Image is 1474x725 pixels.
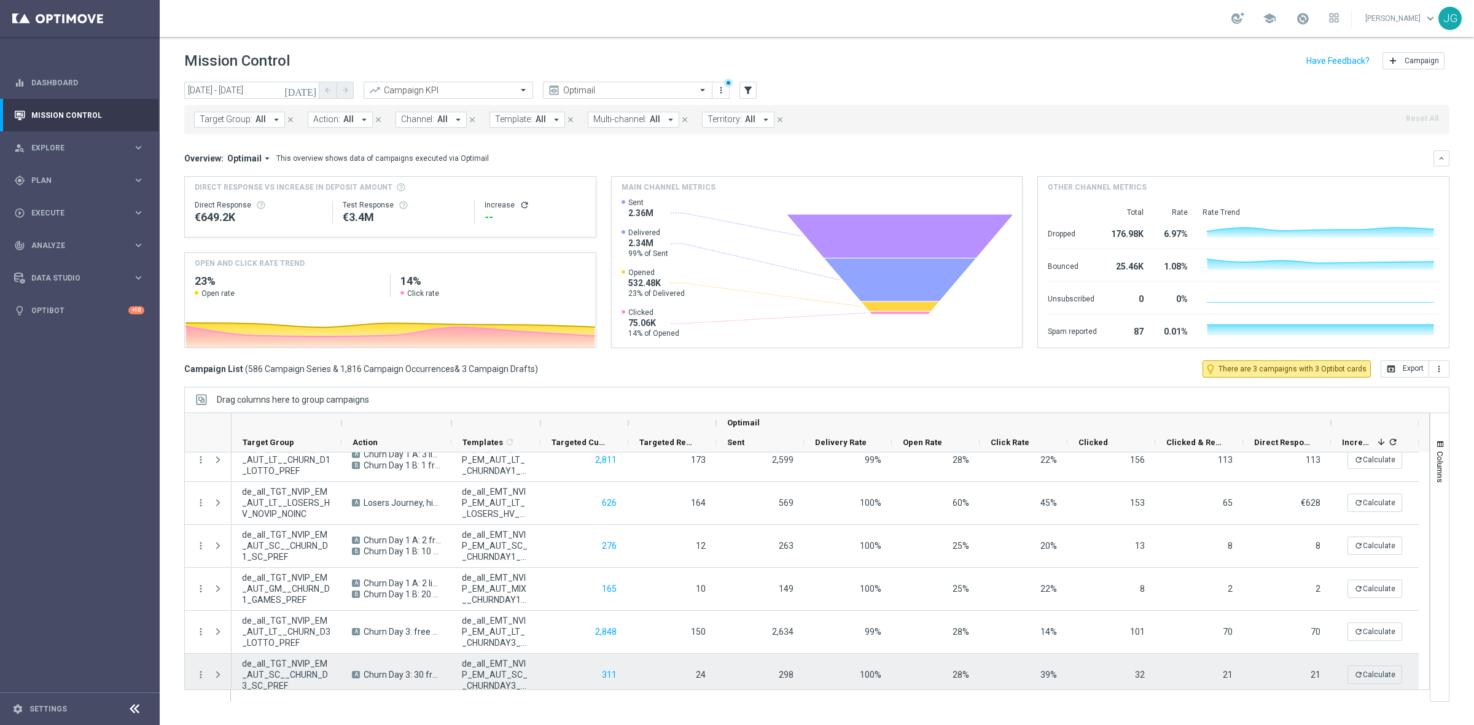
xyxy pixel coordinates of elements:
[495,114,532,125] span: Template:
[1112,223,1144,242] div: 176.98K
[396,112,467,128] button: Channel: All arrow_drop_down
[745,114,755,125] span: All
[133,142,144,153] i: keyboard_arrow_right
[485,210,586,225] div: --
[601,667,618,683] button: 311
[679,113,690,126] button: close
[343,210,465,225] div: €3,397,384
[1158,255,1188,275] div: 1.08%
[195,540,206,551] i: more_vert
[1316,584,1320,594] span: 2
[468,115,477,124] i: close
[520,200,529,210] button: refresh
[779,670,794,680] span: 298
[14,306,145,316] button: lightbulb Optibot +10
[14,78,145,88] button: equalizer Dashboard
[953,455,969,465] span: Open Rate = Opened / Delivered
[552,438,607,447] span: Targeted Customers
[353,438,378,447] span: Action
[601,581,618,597] button: 165
[324,86,332,95] i: arrow_back
[462,615,530,648] span: de_all_EMT_NVIP_EM_AUT_LT__CHURNDAY3_100CHANCEEMFREE
[286,115,295,124] i: close
[1158,223,1188,242] div: 6.97%
[14,110,145,120] div: Mission Control
[594,452,618,468] button: 2,811
[242,443,331,476] span: de_all_TGT_NVIP_EM_AUT_LT__CHURN_D1_LOTTO_PREF
[184,363,538,374] h3: Campaign List
[14,208,145,218] div: play_circle_outline Execute keyboard_arrow_right
[1223,498,1233,508] span: 65
[243,438,294,447] span: Target Group
[14,207,133,219] div: Execute
[505,437,515,447] i: refresh
[953,498,969,508] span: Open Rate = Opened / Delivered
[1228,584,1233,594] span: 2
[1040,627,1057,637] span: Click Rate = Clicked / Opened
[407,289,439,298] span: Click rate
[1263,12,1276,25] span: school
[779,498,794,508] span: 569
[772,627,794,637] span: 2,634
[774,113,786,126] button: close
[337,82,354,99] button: arrow_forward
[1354,456,1363,464] i: refresh
[628,289,685,298] span: 23% of Delivered
[503,435,515,449] span: Calculate column
[628,268,685,277] span: Opened
[953,584,969,594] span: Open Rate = Opened / Delivered
[352,451,360,458] span: A
[1301,498,1320,508] span: €628
[1040,498,1057,508] span: Click Rate = Clicked / Opened
[14,305,25,316] i: lightbulb
[696,670,706,680] span: 24
[364,82,533,99] ng-select: Campaign KPI
[953,541,969,551] span: Open Rate = Opened / Delivered
[1205,363,1216,374] i: lightbulb_outline
[242,572,331,605] span: de_all_TGT_NVIP_EM_AUT_GM__CHURN_D1_GAMES_PREF
[242,486,331,519] span: de_all_TGT_NVIP_EM_AUT_LT__LOSERS_HV_NOVIP_NOINC
[1158,320,1188,340] div: 0.01%
[195,258,305,269] h4: OPEN AND CLICK RATE TREND
[248,363,454,374] span: 586 Campaign Series & 1,816 Campaign Occurrences
[364,449,441,460] span: Churn Day 1 A: 3 lines EJ with 50% off
[565,113,576,126] button: close
[665,114,676,125] i: arrow_drop_down
[727,438,744,447] span: Sent
[352,499,360,506] span: A
[1429,360,1449,378] button: more_vert
[14,66,144,99] div: Dashboard
[364,535,441,546] span: Churn Day 1 A: 2 free LL SC
[650,114,660,125] span: All
[860,670,881,680] span: Delivery Rate = Delivered / Sent
[1433,150,1449,166] button: keyboard_arrow_down
[1203,207,1439,217] div: Rate Trend
[1219,363,1367,374] span: There are 3 campaigns with 3 Optibot cards
[285,113,296,126] button: close
[727,418,760,427] span: Optimail
[489,112,565,128] button: Template: All arrow_drop_down
[1112,320,1144,340] div: 87
[1386,435,1398,449] span: Calculate column
[1223,627,1233,637] span: 70
[1135,670,1145,680] span: 32
[29,705,67,713] a: Settings
[860,584,881,594] span: Delivery Rate = Delivered / Sent
[352,591,360,598] span: B
[1306,56,1370,65] input: Have Feedback?
[1158,207,1188,217] div: Rate
[628,328,679,338] span: 14% of Opened
[1135,541,1145,551] span: 13
[628,198,653,207] span: Sent
[343,200,465,210] div: Test Response
[865,455,881,465] span: Delivery Rate = Delivered / Sent
[628,238,668,249] span: 2.34M
[776,115,784,124] i: close
[860,541,881,551] span: Delivery Rate = Delivered / Sent
[31,66,144,99] a: Dashboard
[1218,455,1233,465] span: 113
[352,537,360,544] span: A
[860,498,881,508] span: Delivery Rate = Delivered / Sent
[14,143,145,153] button: person_search Explore keyboard_arrow_right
